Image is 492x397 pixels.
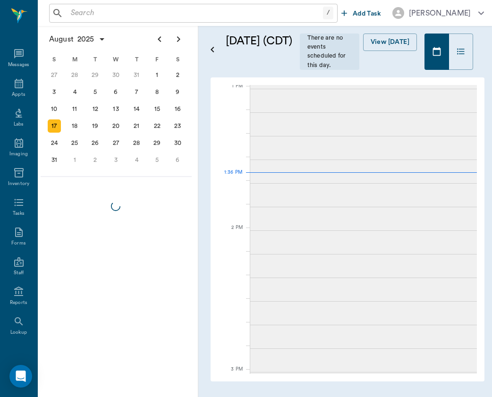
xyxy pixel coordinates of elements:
div: Tuesday, August 26, 2025 [89,136,102,150]
div: Imaging [9,151,28,158]
div: S [167,52,188,67]
div: Thursday, August 7, 2025 [130,85,143,99]
button: Next page [169,30,188,49]
h5: [DATE] (CDT) [226,34,292,49]
div: Staff [14,270,24,277]
div: Inventory [8,180,29,187]
div: Appts [12,91,25,98]
input: Search [67,7,323,20]
div: Tasks [13,210,25,217]
div: Saturday, August 9, 2025 [171,85,184,99]
div: Sunday, August 24, 2025 [48,136,61,150]
div: Tuesday, July 29, 2025 [89,68,102,82]
span: 2025 [76,33,96,46]
div: Sunday, August 3, 2025 [48,85,61,99]
div: Monday, August 4, 2025 [68,85,81,99]
button: View [DATE] [363,34,417,51]
div: Thursday, August 14, 2025 [130,102,143,116]
div: Wednesday, August 20, 2025 [110,119,123,133]
div: S [44,52,65,67]
button: Open calendar [207,22,218,77]
div: Open Intercom Messenger [9,365,32,388]
div: [PERSON_NAME] [409,8,471,19]
div: F [147,52,168,67]
div: Thursday, August 28, 2025 [130,136,143,150]
div: Friday, August 15, 2025 [151,102,164,116]
div: Monday, August 18, 2025 [68,119,81,133]
div: Monday, August 25, 2025 [68,136,81,150]
div: Tuesday, August 12, 2025 [89,102,102,116]
div: Messages [8,61,30,68]
div: Monday, July 28, 2025 [68,68,81,82]
div: Wednesday, August 6, 2025 [110,85,123,99]
div: T [85,52,106,67]
div: Saturday, September 6, 2025 [171,153,184,167]
div: 1 PM [218,81,243,105]
div: Sunday, August 31, 2025 [48,153,61,167]
div: Thursday, September 4, 2025 [130,153,143,167]
div: Sunday, July 27, 2025 [48,68,61,82]
div: Friday, September 5, 2025 [151,153,164,167]
div: There are no events scheduled for this day. [300,34,359,70]
div: Monday, September 1, 2025 [68,153,81,167]
div: 3 PM [218,364,243,388]
button: [PERSON_NAME] [385,4,492,22]
div: Tuesday, August 5, 2025 [89,85,102,99]
div: Sunday, August 10, 2025 [48,102,61,116]
div: W [106,52,127,67]
div: Wednesday, July 30, 2025 [110,68,123,82]
div: Wednesday, September 3, 2025 [110,153,123,167]
div: Saturday, August 23, 2025 [171,119,184,133]
div: Friday, August 22, 2025 [151,119,164,133]
div: Saturday, August 16, 2025 [171,102,184,116]
div: Saturday, August 30, 2025 [171,136,184,150]
div: Tuesday, September 2, 2025 [89,153,102,167]
button: Add Task [338,4,385,22]
span: August [47,33,76,46]
div: Monday, August 11, 2025 [68,102,81,116]
div: Thursday, August 21, 2025 [130,119,143,133]
div: Wednesday, August 27, 2025 [110,136,123,150]
div: Lookup [10,329,27,336]
div: 2 PM [218,223,243,246]
button: Previous page [150,30,169,49]
div: Reports [10,299,27,306]
div: M [65,52,85,67]
div: Saturday, August 2, 2025 [171,68,184,82]
div: Thursday, July 31, 2025 [130,68,143,82]
div: Labs [14,121,24,128]
div: Forms [11,240,25,247]
div: Friday, August 29, 2025 [151,136,164,150]
div: Today, Sunday, August 17, 2025 [48,119,61,133]
div: Wednesday, August 13, 2025 [110,102,123,116]
div: T [126,52,147,67]
div: Friday, August 1, 2025 [151,68,164,82]
div: Tuesday, August 19, 2025 [89,119,102,133]
div: / [323,7,333,19]
button: August2025 [44,30,110,49]
div: Friday, August 8, 2025 [151,85,164,99]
